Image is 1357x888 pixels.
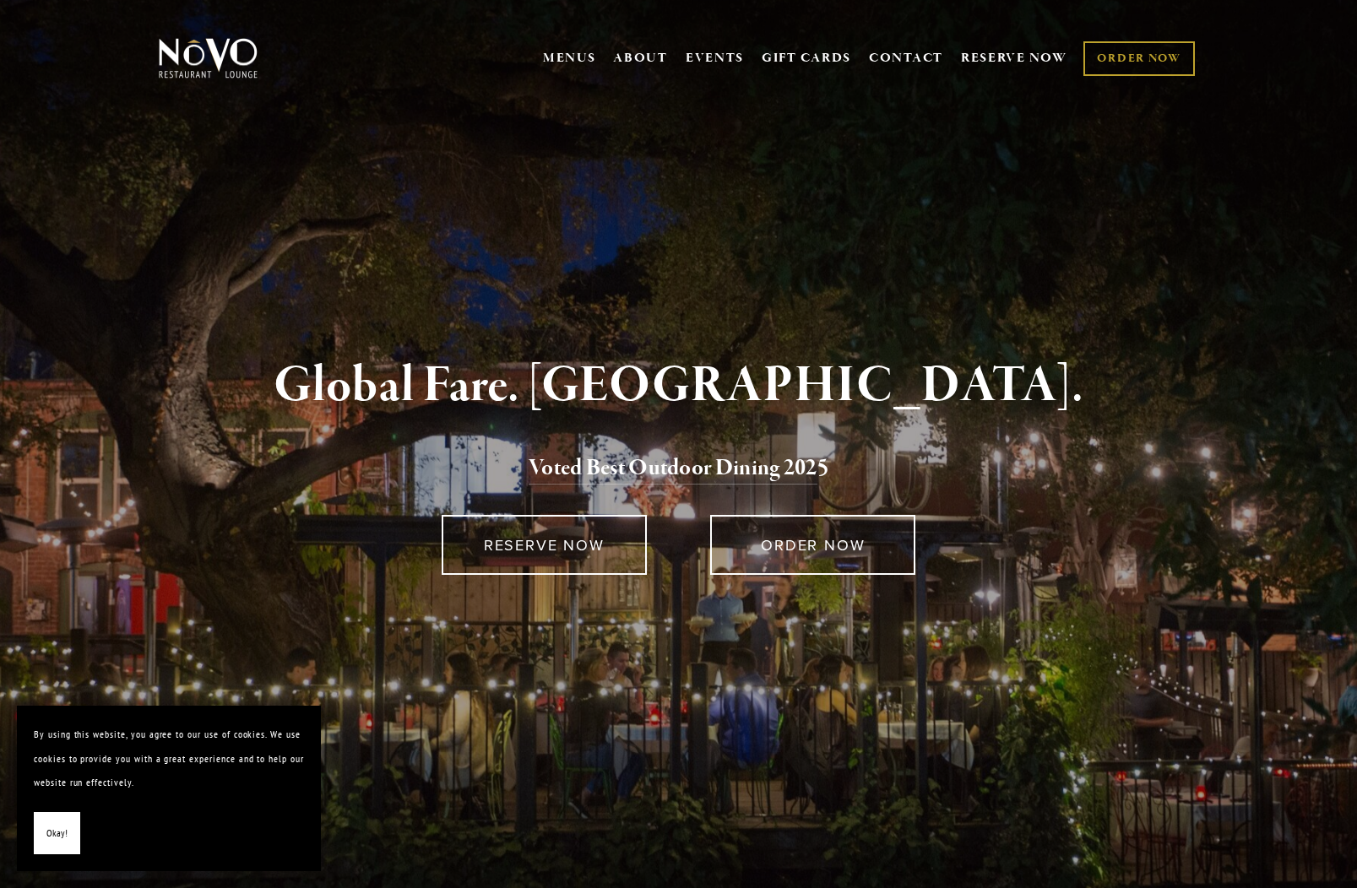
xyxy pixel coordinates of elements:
[529,453,817,485] a: Voted Best Outdoor Dining 202
[710,515,915,575] a: ORDER NOW
[187,451,1171,486] h2: 5
[155,37,261,79] img: Novo Restaurant &amp; Lounge
[762,42,851,74] a: GIFT CARDS
[686,50,744,67] a: EVENTS
[34,812,80,855] button: Okay!
[46,821,68,846] span: Okay!
[869,42,943,74] a: CONTACT
[274,354,1083,418] strong: Global Fare. [GEOGRAPHIC_DATA].
[613,50,668,67] a: ABOUT
[543,50,596,67] a: MENUS
[442,515,647,575] a: RESERVE NOW
[961,42,1067,74] a: RESERVE NOW
[34,723,304,795] p: By using this website, you agree to our use of cookies. We use cookies to provide you with a grea...
[17,706,321,871] section: Cookie banner
[1083,41,1194,76] a: ORDER NOW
